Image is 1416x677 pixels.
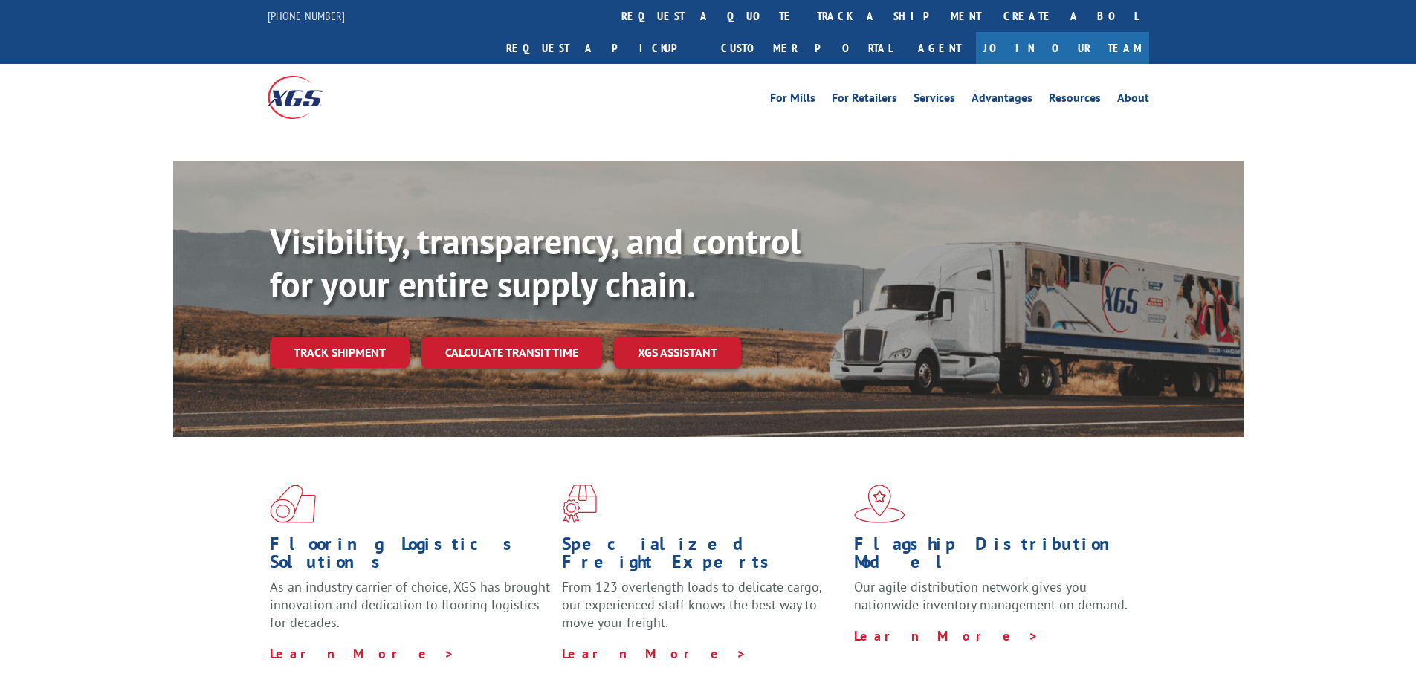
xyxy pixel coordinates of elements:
[614,337,741,369] a: XGS ASSISTANT
[854,627,1039,644] a: Learn More >
[976,32,1149,64] a: Join Our Team
[854,578,1128,613] span: Our agile distribution network gives you nationwide inventory management on demand.
[268,8,345,23] a: [PHONE_NUMBER]
[270,535,551,578] h1: Flooring Logistics Solutions
[914,92,955,108] a: Services
[770,92,815,108] a: For Mills
[270,645,455,662] a: Learn More >
[562,645,747,662] a: Learn More >
[562,485,597,523] img: xgs-icon-focused-on-flooring-red
[562,535,843,578] h1: Specialized Freight Experts
[270,337,410,368] a: Track shipment
[270,485,316,523] img: xgs-icon-total-supply-chain-intelligence-red
[421,337,602,369] a: Calculate transit time
[495,32,710,64] a: Request a pickup
[1049,92,1101,108] a: Resources
[270,218,801,307] b: Visibility, transparency, and control for your entire supply chain.
[710,32,903,64] a: Customer Portal
[270,578,550,631] span: As an industry carrier of choice, XGS has brought innovation and dedication to flooring logistics...
[854,535,1135,578] h1: Flagship Distribution Model
[903,32,976,64] a: Agent
[854,485,905,523] img: xgs-icon-flagship-distribution-model-red
[562,578,843,644] p: From 123 overlength loads to delicate cargo, our experienced staff knows the best way to move you...
[972,92,1032,108] a: Advantages
[832,92,897,108] a: For Retailers
[1117,92,1149,108] a: About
